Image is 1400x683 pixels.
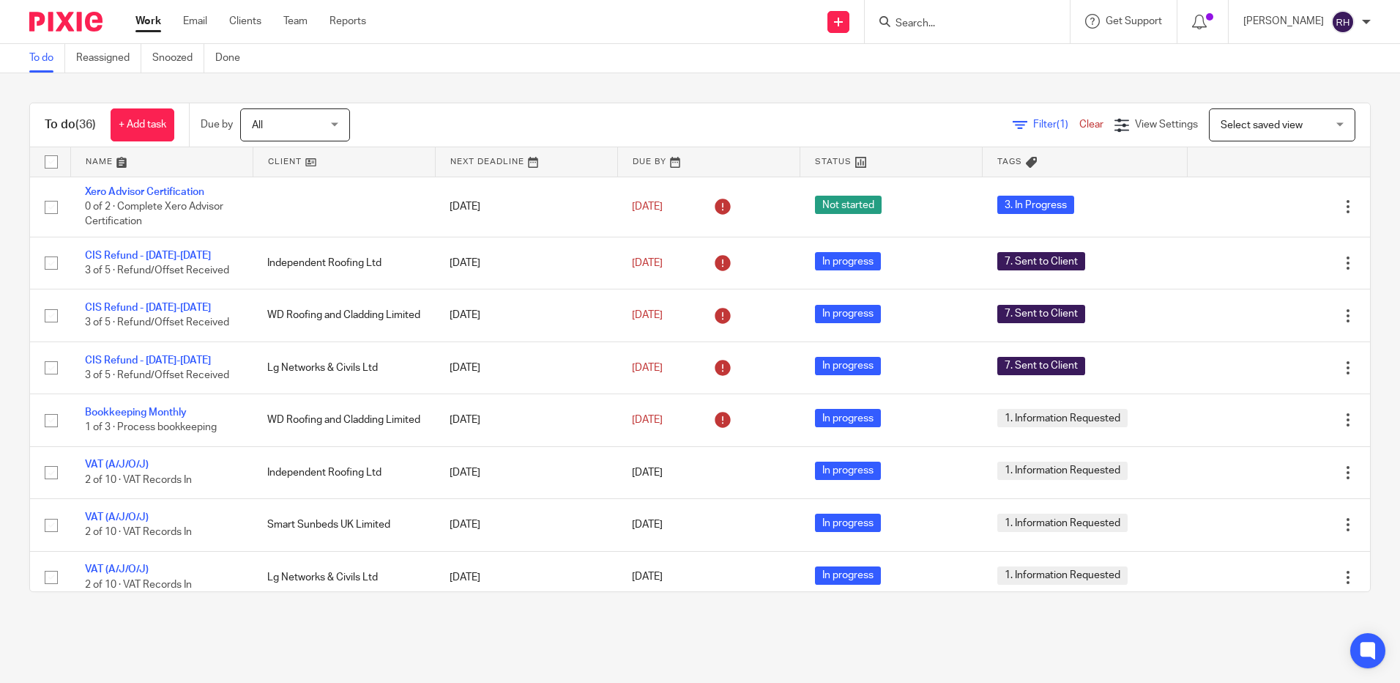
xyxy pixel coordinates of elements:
span: Get Support [1106,16,1162,26]
a: VAT (A/J/O/J) [85,564,149,575]
span: In progress [815,566,881,585]
span: 3 of 5 · Refund/Offset Received [85,370,229,380]
td: Lg Networks & Civils Ltd [253,551,435,603]
td: Independent Roofing Ltd [253,237,435,289]
p: [PERSON_NAME] [1243,14,1324,29]
span: [DATE] [632,258,663,268]
span: All [252,120,263,130]
span: Tags [997,158,1022,166]
a: Team [283,14,308,29]
span: (36) [75,119,96,130]
span: In progress [815,409,881,427]
span: (1) [1057,119,1068,130]
a: Clients [229,14,261,29]
td: Smart Sunbeds UK Limited [253,499,435,551]
span: 1. Information Requested [997,462,1128,480]
span: [DATE] [632,520,663,530]
td: [DATE] [435,341,617,394]
span: Filter [1033,119,1079,130]
a: Email [183,14,207,29]
a: Clear [1079,119,1103,130]
a: Work [135,14,161,29]
td: [DATE] [435,446,617,498]
td: Lg Networks & Civils Ltd [253,341,435,394]
span: Select saved view [1221,120,1303,130]
span: 0 of 2 · Complete Xero Advisor Certification [85,202,223,227]
td: [DATE] [435,289,617,341]
a: CIS Refund - [DATE]-[DATE] [85,355,211,366]
span: 7. Sent to Client [997,357,1085,375]
td: Independent Roofing Ltd [253,446,435,498]
a: Reports [329,14,366,29]
span: In progress [815,514,881,532]
span: 7. Sent to Client [997,252,1085,270]
td: [DATE] [435,237,617,289]
img: Pixie [29,12,103,32]
span: 1 of 3 · Process bookkeeping [85,423,217,433]
td: WD Roofing and Cladding Limited [253,394,435,446]
a: VAT (A/J/O/J) [85,512,149,523]
span: In progress [815,305,881,323]
span: 1. Information Requested [997,514,1128,532]
span: 3 of 5 · Refund/Offset Received [85,265,229,276]
td: [DATE] [435,499,617,551]
span: [DATE] [632,468,663,478]
a: Reassigned [76,44,141,73]
span: 1. Information Requested [997,566,1128,585]
span: 1. Information Requested [997,409,1128,427]
td: WD Roofing and Cladding Limited [253,289,435,341]
a: To do [29,44,65,73]
span: In progress [815,357,881,375]
a: Bookkeeping Monthly [85,407,187,418]
span: Not started [815,196,882,214]
span: 7. Sent to Client [997,305,1085,323]
td: [DATE] [435,394,617,446]
span: In progress [815,252,881,270]
a: + Add task [111,108,174,141]
input: Search [894,18,1026,31]
td: [DATE] [435,551,617,603]
img: svg%3E [1331,10,1355,34]
td: [DATE] [435,177,617,237]
span: [DATE] [632,572,663,583]
p: Due by [201,117,233,132]
span: [DATE] [632,363,663,373]
a: Snoozed [152,44,204,73]
a: Done [215,44,251,73]
span: 2 of 10 · VAT Records In [85,527,192,537]
span: In progress [815,462,881,480]
a: CIS Refund - [DATE]-[DATE] [85,251,211,261]
a: VAT (A/J/O/J) [85,459,149,470]
span: 3. In Progress [997,196,1074,214]
span: [DATE] [632,202,663,212]
h1: To do [45,117,96,133]
span: 2 of 10 · VAT Records In [85,475,192,485]
span: 3 of 5 · Refund/Offset Received [85,318,229,328]
a: CIS Refund - [DATE]-[DATE] [85,303,211,313]
span: [DATE] [632,415,663,425]
a: Xero Advisor Certification [85,187,204,197]
span: 2 of 10 · VAT Records In [85,580,192,590]
span: View Settings [1135,119,1198,130]
span: [DATE] [632,310,663,320]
